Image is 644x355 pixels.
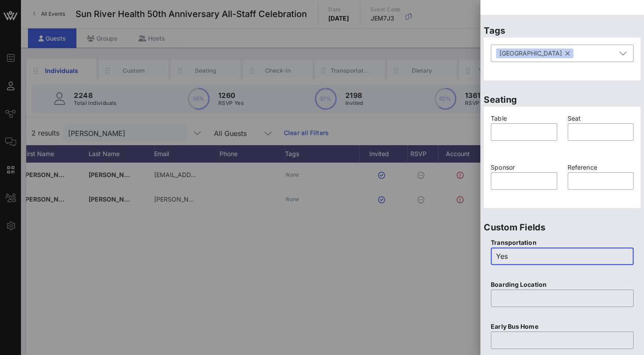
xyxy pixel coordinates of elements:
p: Reference [568,163,634,172]
p: Sponsor [491,163,557,172]
p: Table [491,114,557,123]
p: Tags [484,24,641,38]
p: Early Bus Home [491,322,634,331]
p: Seating [484,93,641,107]
p: Custom Fields [484,220,641,234]
div: [GEOGRAPHIC_DATA] [496,49,573,58]
p: Seat [568,114,634,123]
p: Transportation [491,238,634,247]
p: Boarding Location [491,280,634,289]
